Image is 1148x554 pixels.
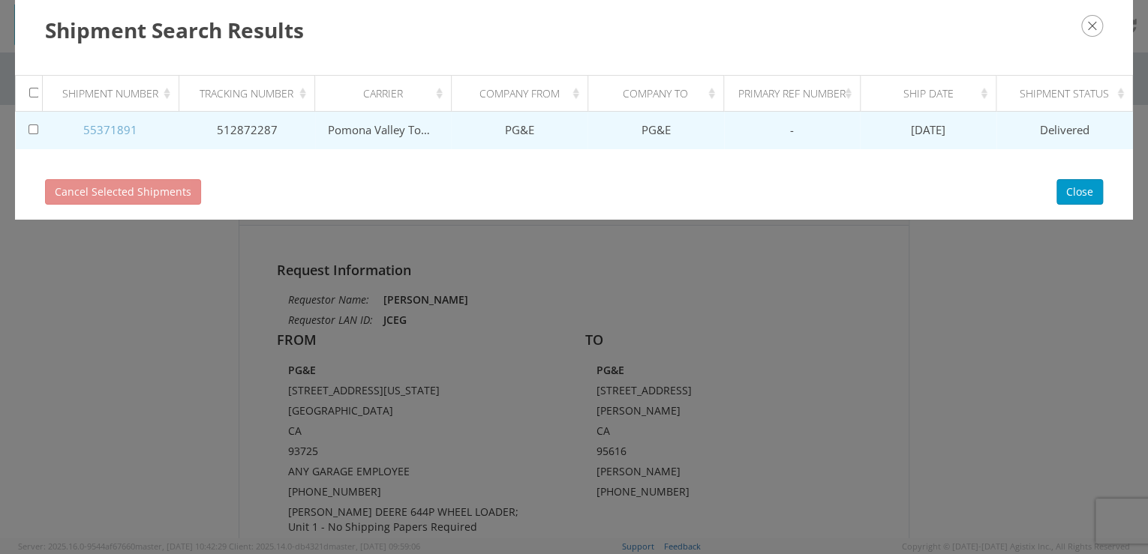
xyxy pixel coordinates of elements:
[45,15,1103,45] h3: Shipment Search Results
[588,112,724,149] td: PG&E
[738,86,855,101] div: Primary Ref Number
[329,86,446,101] div: Carrier
[601,86,719,101] div: Company To
[873,86,991,101] div: Ship Date
[192,86,310,101] div: Tracking Number
[45,179,201,205] button: Cancel Selected Shipments
[1056,179,1103,205] button: Close
[451,112,588,149] td: PG&E
[1010,86,1128,101] div: Shipment Status
[56,86,174,101] div: Shipment Number
[464,86,582,101] div: Company From
[83,122,137,137] a: 55371891
[315,112,452,149] td: Pomona Valley Towing
[1040,122,1089,137] span: Delivered
[179,112,315,149] td: 512872287
[911,122,945,137] span: [DATE]
[55,184,191,199] span: Cancel Selected Shipments
[724,112,861,149] td: -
